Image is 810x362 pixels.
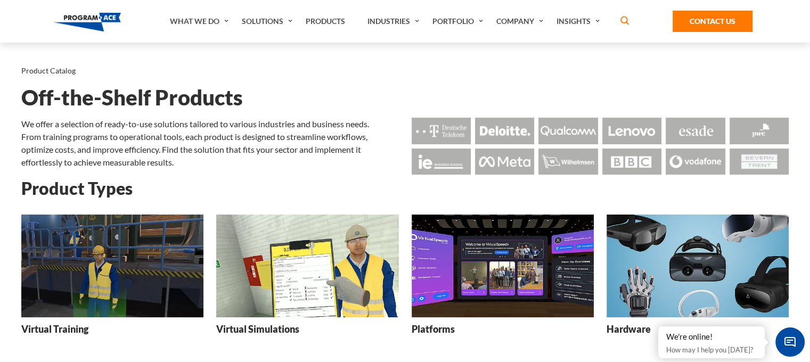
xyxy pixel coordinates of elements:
p: We offer a selection of ready-to-use solutions tailored to various industries and business needs. [21,118,399,130]
img: Logo - Pwc [730,118,789,144]
nav: breadcrumb [21,64,789,78]
h3: Platforms [412,323,455,336]
span: Chat Widget [775,327,805,357]
img: Logo - Deutsche Telekom [412,118,471,144]
img: Program-Ace [54,13,121,31]
img: Logo - Deloitte [475,118,534,144]
img: Virtual Simulations [216,215,398,317]
a: Virtual Training [21,215,203,343]
p: How may I help you [DATE]? [666,343,757,356]
p: From training programs to operational tools, each product is designed to streamline workflows, op... [21,130,399,169]
a: Platforms [412,215,594,343]
h2: Product Types [21,179,789,198]
h3: Hardware [607,323,651,336]
img: Logo - Esade [666,118,725,144]
li: Product Catalog [21,64,76,78]
img: Logo - Seven Trent [730,149,789,175]
h3: Virtual Simulations [216,323,299,336]
img: Virtual Training [21,215,203,317]
img: Platforms [412,215,594,317]
a: Contact Us [673,11,752,32]
a: Hardware [607,215,789,343]
img: Logo - Wilhemsen [538,149,598,175]
img: Logo - Vodafone [666,149,725,175]
img: Logo - Meta [475,149,534,175]
img: Logo - BBC [602,149,661,175]
img: Logo - Ie Business School [412,149,471,175]
div: We're online! [666,332,757,342]
h3: Virtual Training [21,323,88,336]
h1: Off-the-Shelf Products [21,88,789,107]
img: Logo - Qualcomm [538,118,598,144]
img: Hardware [607,215,789,317]
a: Virtual Simulations [216,215,398,343]
img: Logo - Lenovo [602,118,661,144]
